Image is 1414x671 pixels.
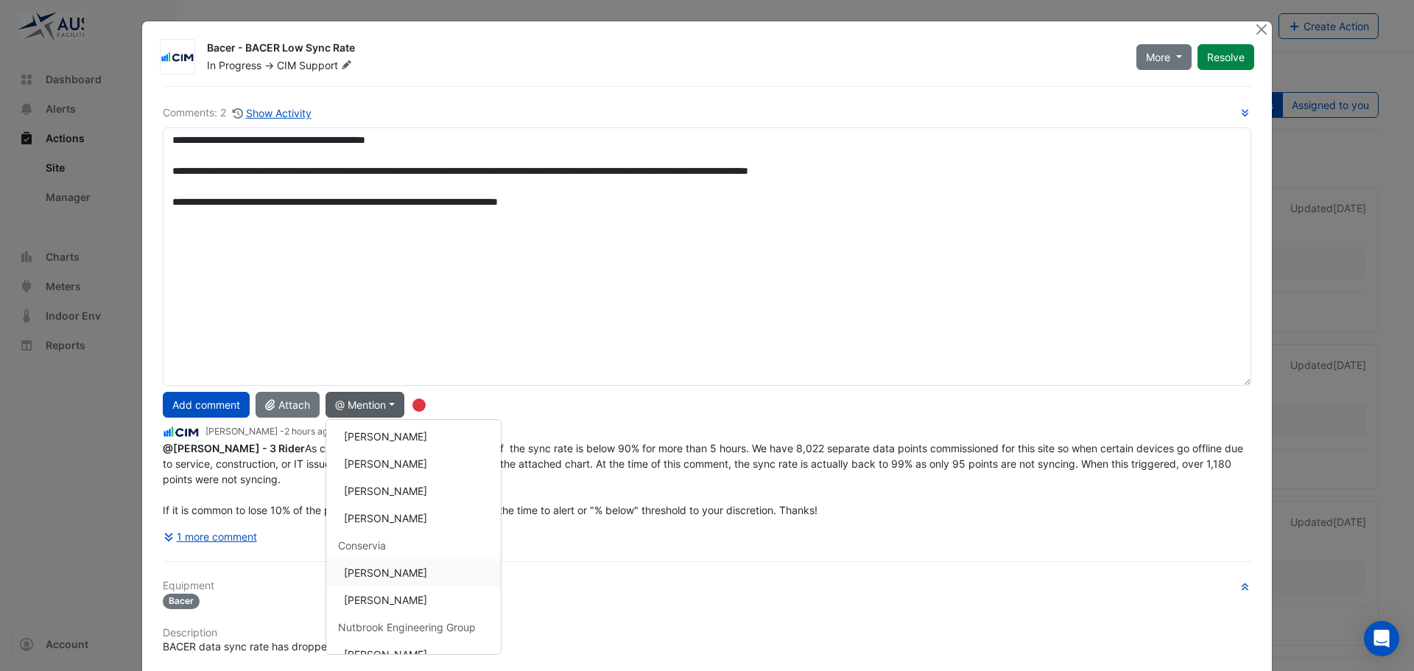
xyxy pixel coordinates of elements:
[163,105,312,122] div: Comments: 2
[277,59,296,71] span: CIM
[161,50,194,65] img: CIM
[163,580,1251,592] h6: Equipment
[1197,44,1254,70] button: Resolve
[299,58,355,73] span: Support
[326,586,501,614] button: [PERSON_NAME]
[326,559,501,586] button: [PERSON_NAME]
[264,59,274,71] span: ->
[412,398,426,412] div: Tooltip anchor
[326,614,501,641] div: Nutbrook Engineering Group
[205,425,333,438] small: [PERSON_NAME] -
[326,450,501,477] button: [PERSON_NAME]
[163,442,305,454] span: bm3rider@australisfm.com.au [Australis Facilities Management]
[1136,44,1192,70] button: More
[1253,21,1269,37] button: Close
[163,627,1251,639] h6: Description
[163,424,200,440] img: CIM
[163,640,484,653] span: BACER data sync rate has dropped below the expected threshold.
[207,59,261,71] span: In Progress
[1364,621,1399,656] div: Open Intercom Messenger
[326,641,501,668] button: [PERSON_NAME]
[207,41,1119,58] div: Bacer - BACER Low Sync Rate
[284,426,333,437] span: 2025-10-07 07:50:58
[326,423,501,450] button: [PERSON_NAME]
[163,442,1246,516] span: As clarification on this rule, it will trigger if the sync rate is below 90% for more than 5 hour...
[163,392,250,418] button: Add comment
[326,392,404,418] button: @ Mention
[326,532,501,559] div: Conservia
[163,524,258,549] button: 1 more comment
[256,392,320,418] button: Attach
[326,505,501,532] button: [PERSON_NAME]
[163,594,200,609] span: Bacer
[326,477,501,505] button: [PERSON_NAME]
[1146,49,1170,65] span: More
[232,105,312,122] button: Show Activity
